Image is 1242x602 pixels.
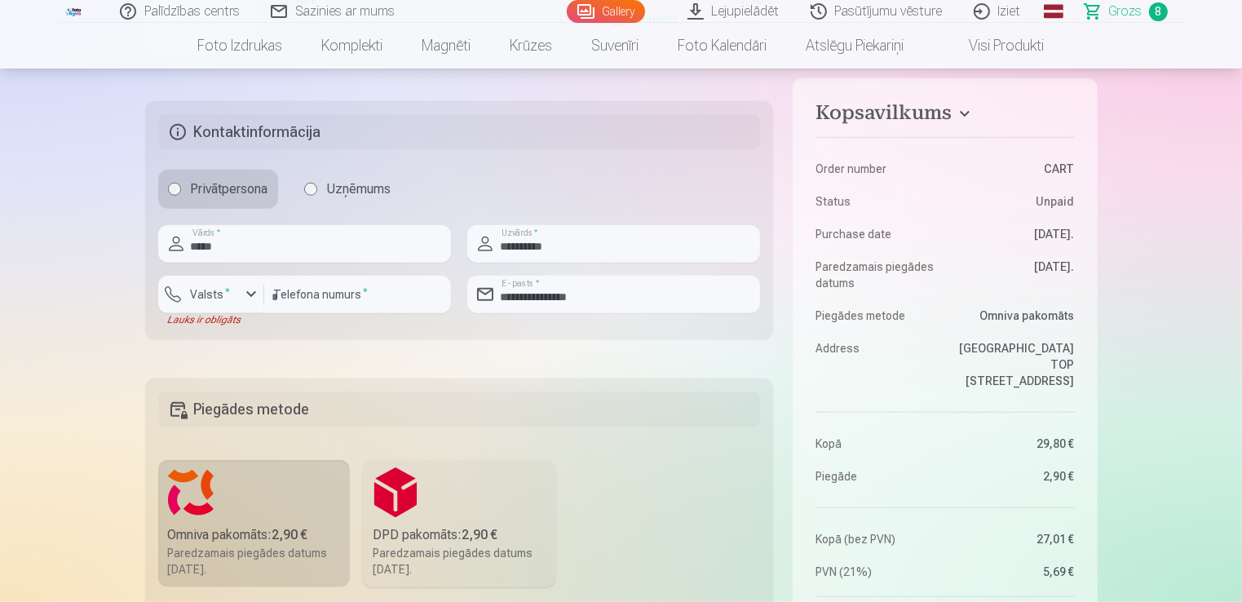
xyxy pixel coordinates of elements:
[572,23,659,69] a: Suvenīri
[815,161,937,177] dt: Order number
[158,313,264,326] div: Lauks ir obligāts
[953,226,1075,242] dd: [DATE].
[491,23,572,69] a: Krūzes
[815,436,937,452] dt: Kopā
[815,226,937,242] dt: Purchase date
[158,276,264,313] button: Valsts*
[815,193,937,210] dt: Status
[1109,2,1143,21] span: Grozs
[158,170,278,209] label: Privātpersona
[462,527,497,542] b: 2,90 €
[953,340,1075,389] dd: [GEOGRAPHIC_DATA] TOP [STREET_ADDRESS]
[294,170,401,209] label: Uzņēmums
[953,531,1075,547] dd: 27,01 €
[168,525,341,545] div: Omniva pakomāts :
[272,527,308,542] b: 2,90 €
[158,114,761,150] h5: Kontaktinformācija
[815,531,937,547] dt: Kopā (bez PVN)
[953,468,1075,485] dd: 2,90 €
[373,545,546,578] div: Paredzamais piegādes datums [DATE].
[304,183,317,196] input: Uzņēmums
[815,259,937,291] dt: Paredzamais piegādes datums
[953,308,1075,324] dd: Omniva pakomāts
[953,161,1075,177] dd: CART
[403,23,491,69] a: Magnēti
[924,23,1064,69] a: Visi produkti
[1036,193,1075,210] span: Unpaid
[815,468,937,485] dt: Piegāde
[659,23,787,69] a: Foto kalendāri
[815,564,937,580] dt: PVN (21%)
[815,340,937,389] dt: Address
[787,23,924,69] a: Atslēgu piekariņi
[953,564,1075,580] dd: 5,69 €
[179,23,303,69] a: Foto izdrukas
[168,183,181,196] input: Privātpersona
[168,545,341,578] div: Paredzamais piegādes datums [DATE].
[65,7,83,16] img: /fa1
[184,286,237,303] label: Valsts
[815,101,1074,131] button: Kopsavilkums
[953,259,1075,291] dd: [DATE].
[953,436,1075,452] dd: 29,80 €
[373,525,546,545] div: DPD pakomāts :
[303,23,403,69] a: Komplekti
[158,392,761,427] h5: Piegādes metode
[1149,2,1168,21] span: 8
[815,308,937,324] dt: Piegādes metode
